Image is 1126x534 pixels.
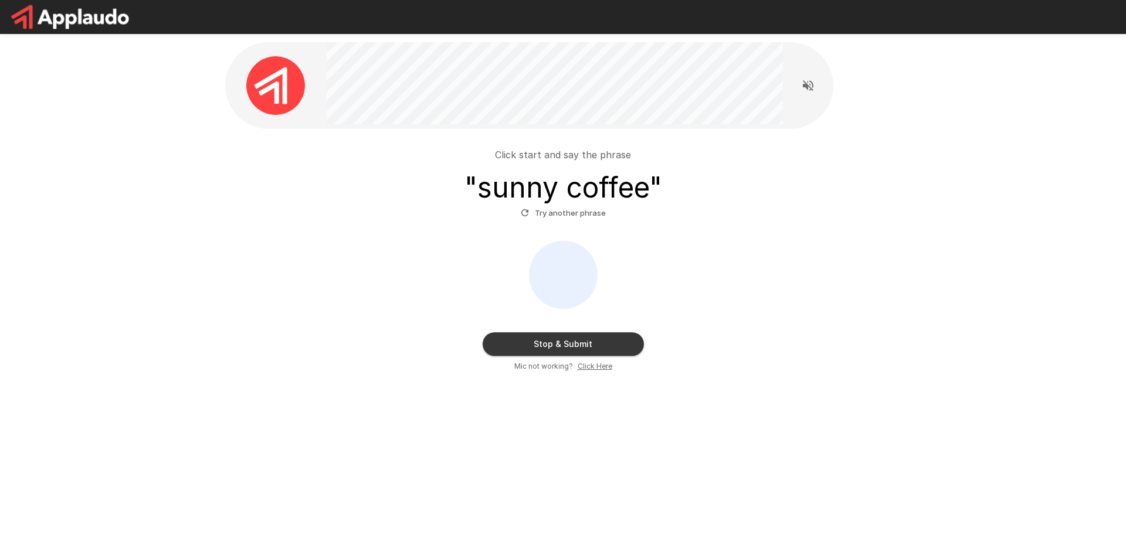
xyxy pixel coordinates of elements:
[495,148,631,162] p: Click start and say the phrase
[246,56,305,115] img: applaudo_avatar.png
[796,74,820,97] button: Read questions aloud
[514,360,573,372] span: Mic not working?
[464,171,662,204] h3: " sunny coffee "
[578,362,612,370] u: Click Here
[483,332,644,356] button: Stop & Submit
[518,204,609,222] button: Try another phrase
